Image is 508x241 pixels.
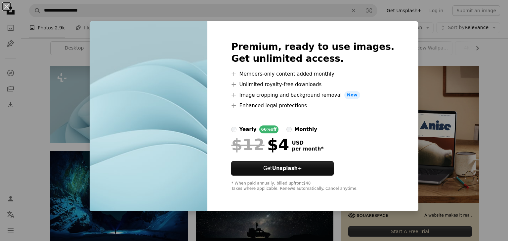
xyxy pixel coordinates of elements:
li: Members-only content added monthly [231,70,394,78]
button: GetUnsplash+ [231,161,334,176]
li: Image cropping and background removal [231,91,394,99]
li: Unlimited royalty-free downloads [231,81,394,88]
input: yearly66%off [231,127,236,132]
div: monthly [294,125,317,133]
div: 66% off [259,125,279,133]
strong: Unsplash+ [272,165,302,171]
div: yearly [239,125,256,133]
input: monthly [286,127,292,132]
span: USD [292,140,323,146]
span: $12 [231,136,264,153]
img: premium_photo-1669981123704-5836330e3ddd [90,21,207,211]
div: $4 [231,136,289,153]
h2: Premium, ready to use images. Get unlimited access. [231,41,394,65]
span: per month * [292,146,323,152]
li: Enhanced legal protections [231,102,394,110]
span: New [344,91,360,99]
div: * When paid annually, billed upfront $48 Taxes where applicable. Renews automatically. Cancel any... [231,181,394,191]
